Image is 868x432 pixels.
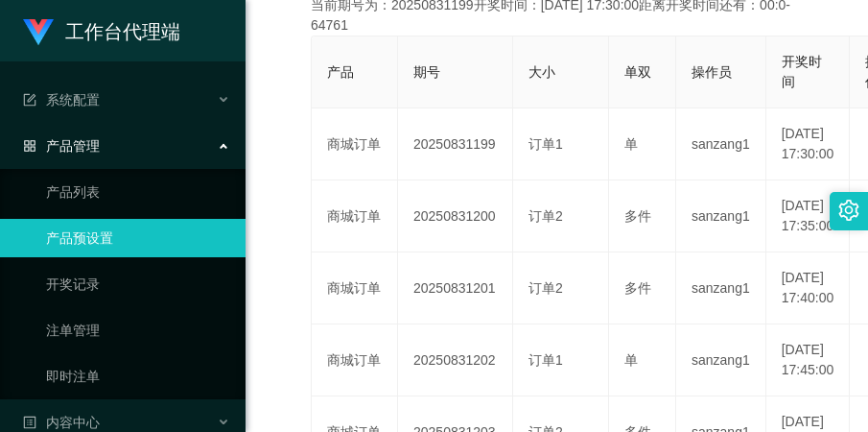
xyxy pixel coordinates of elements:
span: 期号 [413,64,440,80]
a: 工作台代理端 [23,23,180,38]
i: 图标: form [23,93,36,107]
span: 内容中心 [23,415,100,430]
a: 注单管理 [46,311,230,349]
td: 20250831201 [398,252,513,324]
span: 多件 [624,280,651,296]
td: [DATE] 17:45:00 [766,324,851,396]
span: 产品 [327,64,354,80]
td: 商城订单 [312,180,398,252]
td: 20250831199 [398,108,513,180]
span: 单 [624,136,638,152]
td: [DATE] 17:40:00 [766,252,851,324]
td: 商城订单 [312,108,398,180]
td: sanzang1 [676,252,766,324]
span: 订单1 [528,352,563,368]
span: 单 [624,352,638,368]
span: 单双 [624,64,651,80]
span: 多件 [624,208,651,224]
i: 图标: appstore-o [23,139,36,153]
h1: 工作台代理端 [65,1,180,62]
td: 20250831202 [398,324,513,396]
span: 操作员 [692,64,732,80]
span: 系统配置 [23,92,100,108]
td: [DATE] 17:35:00 [766,180,851,252]
span: 订单2 [528,280,563,296]
a: 产品列表 [46,173,230,211]
td: sanzang1 [676,180,766,252]
i: 图标: profile [23,416,36,429]
span: 产品管理 [23,138,100,154]
span: 大小 [528,64,555,80]
td: 商城订单 [312,324,398,396]
td: [DATE] 17:30:00 [766,108,851,180]
span: 订单1 [528,136,563,152]
i: 图标: setting [838,200,859,221]
a: 开奖记录 [46,265,230,303]
td: 商城订单 [312,252,398,324]
td: sanzang1 [676,324,766,396]
td: 20250831200 [398,180,513,252]
a: 即时注单 [46,357,230,396]
span: 开奖时间 [782,54,822,89]
td: sanzang1 [676,108,766,180]
img: logo.9652507e.png [23,19,54,46]
a: 产品预设置 [46,219,230,257]
span: 订单2 [528,208,563,224]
